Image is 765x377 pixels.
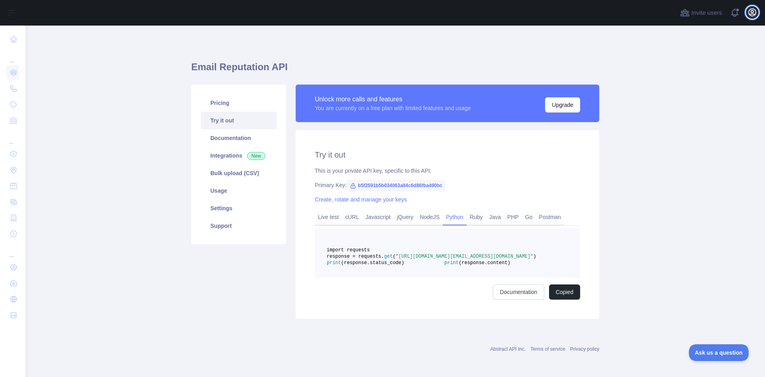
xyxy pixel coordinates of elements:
[6,48,19,64] div: ...
[201,182,277,199] a: Usage
[459,260,510,266] span: (response.content)
[689,344,749,361] iframe: Toggle Customer Support
[201,129,277,147] a: Documentation
[493,284,544,300] a: Documentation
[327,260,341,266] span: print
[443,211,467,223] a: Python
[545,97,580,113] button: Upgrade
[191,61,599,80] h1: Email Reputation API
[393,254,396,259] span: (
[315,95,471,104] div: Unlock more calls and features
[315,211,342,223] a: Live test
[444,260,459,266] span: print
[201,112,277,129] a: Try it out
[341,260,404,266] span: (response.status_code)
[315,104,471,112] div: You are currently on a free plan with limited features and usage
[384,254,393,259] span: get
[522,211,536,223] a: Go
[342,211,362,223] a: cURL
[504,211,522,223] a: PHP
[347,180,445,191] span: b5f2591b5b034063a84c6d86fba490bc
[362,211,394,223] a: Javascript
[570,346,599,352] a: Privacy policy
[6,129,19,145] div: ...
[486,211,504,223] a: Java
[327,254,384,259] span: response = requests.
[6,243,19,259] div: ...
[201,147,277,164] a: Integrations New
[315,149,580,160] h2: Try it out
[201,199,277,217] a: Settings
[490,346,526,352] a: Abstract API Inc.
[536,211,564,223] a: Postman
[394,211,416,223] a: jQuery
[530,346,565,352] a: Terms of service
[467,211,486,223] a: Ruby
[315,167,580,175] div: This is your private API key, specific to this API.
[201,94,277,112] a: Pricing
[247,152,265,160] span: New
[679,6,724,19] button: Invite users
[201,217,277,235] a: Support
[691,8,722,18] span: Invite users
[201,164,277,182] a: Bulk upload (CSV)
[416,211,443,223] a: NodeJS
[327,247,370,253] span: import requests
[396,254,534,259] span: "[URL][DOMAIN_NAME][EMAIL_ADDRESS][DOMAIN_NAME]"
[534,254,536,259] span: )
[315,181,580,189] div: Primary Key:
[549,284,580,300] button: Copied
[315,196,407,203] a: Create, rotate and manage your keys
